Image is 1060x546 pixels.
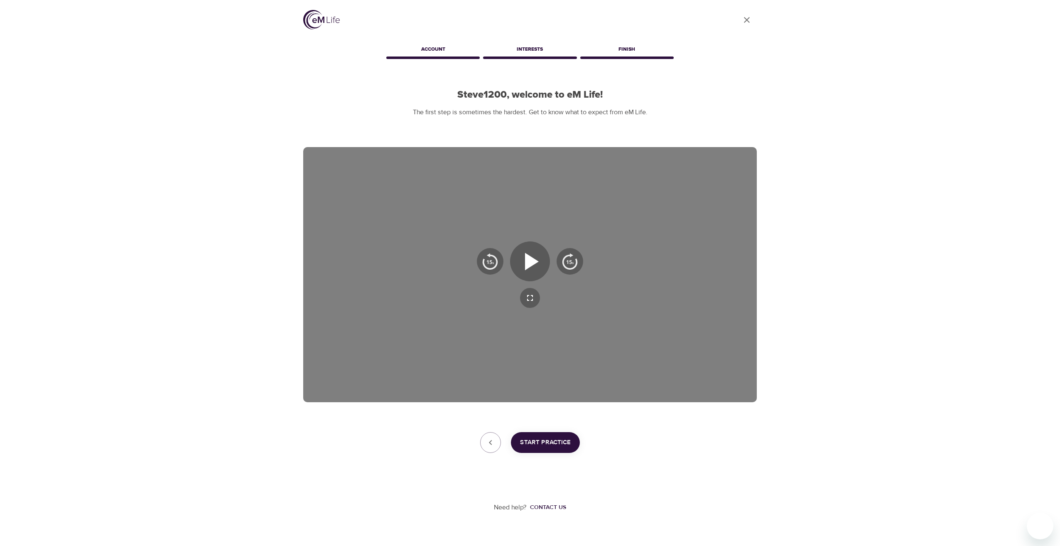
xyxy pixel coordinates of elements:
[737,10,757,30] a: close
[494,503,527,512] p: Need help?
[303,108,757,117] p: The first step is sometimes the hardest. Get to know what to expect from eM Life.
[520,437,571,448] span: Start Practice
[482,253,498,270] img: 15s_prev.svg
[527,503,566,512] a: Contact us
[562,253,578,270] img: 15s_next.svg
[511,432,580,453] button: Start Practice
[303,10,340,30] img: logo
[303,89,757,101] h2: Steve1200, welcome to eM Life!
[530,503,566,512] div: Contact us
[1027,513,1053,539] iframe: Button to launch messaging window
